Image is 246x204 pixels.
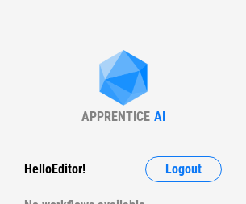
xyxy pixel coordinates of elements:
div: AI [154,109,165,124]
div: APPRENTICE [81,109,150,124]
span: Logout [165,163,202,176]
div: Hello Editor ! [24,156,85,182]
button: Logout [145,156,222,182]
img: Apprentice AI [91,50,156,109]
